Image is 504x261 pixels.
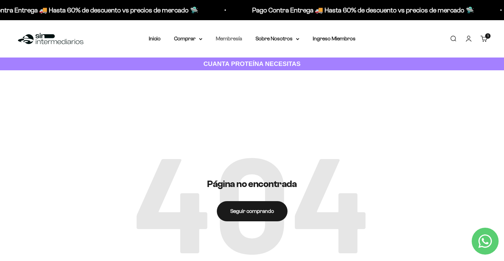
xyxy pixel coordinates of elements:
a: Ingreso Miembros [313,36,356,41]
a: Seguir comprando [217,201,288,221]
summary: Comprar [174,34,202,43]
span: 1 [488,34,489,38]
summary: Sobre Nosotros [256,34,299,43]
strong: CUANTA PROTEÍNA NECESITAS [203,60,301,67]
a: Membresía [216,36,242,41]
p: Pago Contra Entrega 🚚 Hasta 60% de descuento vs precios de mercado 🛸 [252,5,474,15]
a: Inicio [149,36,161,41]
